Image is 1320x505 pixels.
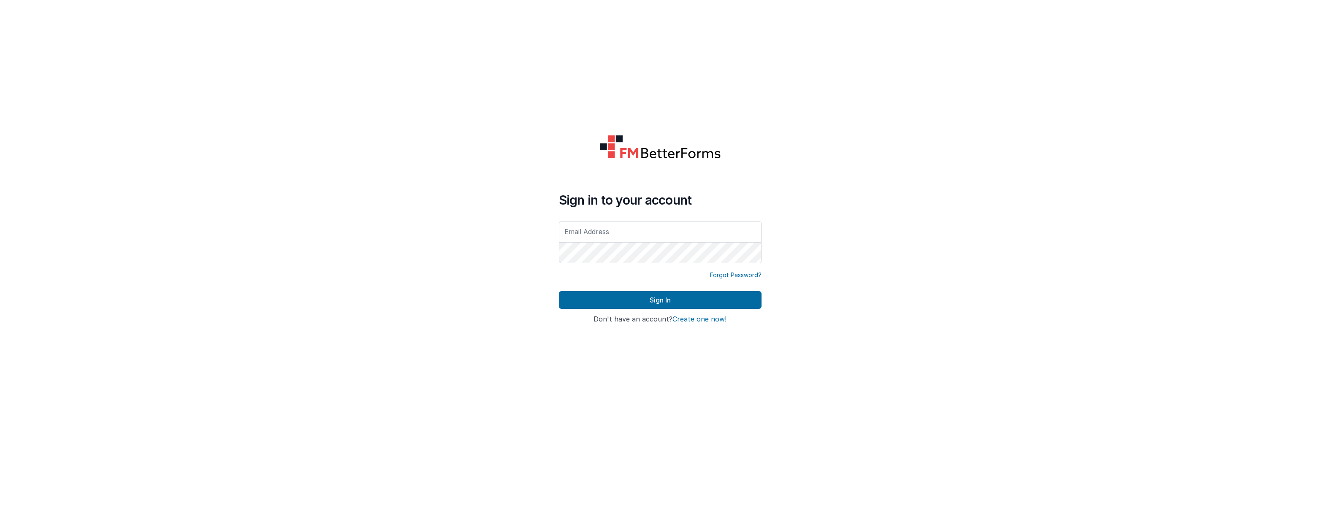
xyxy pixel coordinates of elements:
[559,316,762,323] h4: Don't have an account?
[710,271,762,279] a: Forgot Password?
[672,316,726,323] button: Create one now!
[559,192,762,208] h4: Sign in to your account
[559,291,762,309] button: Sign In
[559,221,762,242] input: Email Address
